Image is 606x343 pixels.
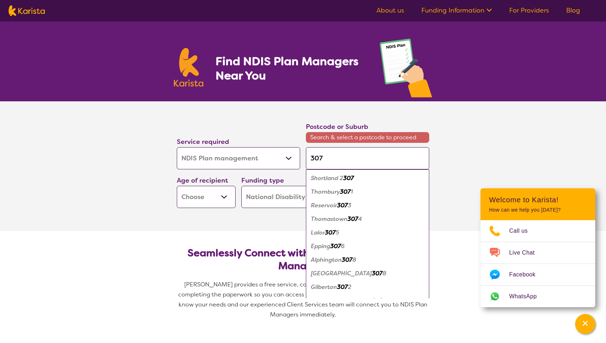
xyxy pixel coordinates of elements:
[348,202,351,209] em: 3
[566,6,580,15] a: Blog
[330,242,341,250] em: 307
[340,188,351,195] em: 307
[309,226,426,240] div: Lalor 3075
[341,242,345,250] em: 6
[372,270,383,277] em: 307
[342,256,352,264] em: 307
[178,281,430,318] span: [PERSON_NAME] provides a free service, connecting you to NDIS Plan Managers and completing the pa...
[380,39,432,101] img: plan-management
[383,297,386,304] em: 2
[480,286,595,307] a: Web link opens in a new tab.
[216,54,365,83] h1: Find NDIS Plan Managers Near You
[372,297,383,304] em: 307
[509,247,543,258] span: Live Chat
[311,174,343,182] em: Shortland 2
[489,195,587,204] h2: Welcome to Karista!
[509,269,544,280] span: Facebook
[377,6,404,15] a: About us
[9,5,45,16] img: Karista logo
[358,215,362,223] em: 4
[311,229,325,236] em: Lalor
[351,188,353,195] em: 1
[309,280,426,294] div: Gilberton 3072
[309,171,426,185] div: Shortland 2307
[311,270,372,277] em: [GEOGRAPHIC_DATA]
[347,215,358,223] em: 307
[177,176,228,185] label: Age of recipient
[309,199,426,212] div: Reservoir 3073
[306,122,368,131] label: Postcode or Suburb
[177,137,229,146] label: Service required
[309,212,426,226] div: Thomastown 3074
[509,6,549,15] a: For Providers
[311,242,330,250] em: Epping
[241,176,284,185] label: Funding type
[509,226,536,236] span: Call us
[309,185,426,199] div: Thornbury 3071
[336,229,339,236] em: 5
[343,174,354,182] em: 307
[421,6,492,15] a: Funding Information
[311,202,337,209] em: Reservoir
[480,220,595,307] ul: Choose channel
[509,291,545,302] span: WhatsApp
[311,283,337,291] em: Gilberton
[306,132,429,143] span: Search & select a postcode to proceed
[348,283,351,291] em: 2
[383,270,387,277] em: 8
[311,188,340,195] em: Thornbury
[337,283,348,291] em: 307
[325,229,336,236] em: 307
[337,202,348,209] em: 307
[480,188,595,307] div: Channel Menu
[575,314,595,334] button: Channel Menu
[311,256,342,264] em: Alphington
[489,207,587,213] p: How can we help you [DATE]?
[309,253,426,267] div: Alphington 3078
[311,297,372,304] em: [GEOGRAPHIC_DATA]
[309,294,426,308] div: Northland Centre 3072
[311,215,347,223] em: Thomastown
[309,267,426,280] div: Fairfield 3078
[183,247,423,272] h2: Seamlessly Connect with NDIS-Registered Plan Managers
[352,256,356,264] em: 8
[174,48,203,87] img: Karista logo
[306,147,429,169] input: Type
[309,240,426,253] div: Epping 3076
